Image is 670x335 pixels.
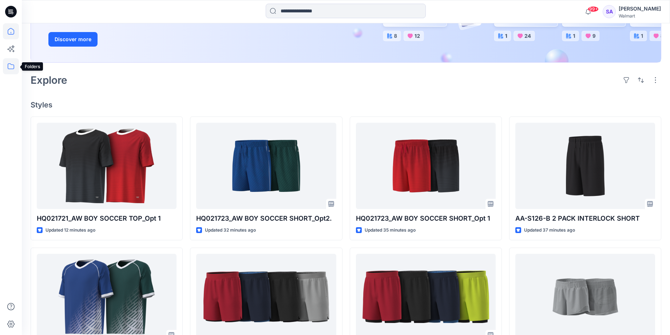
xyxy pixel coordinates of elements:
p: Updated 12 minutes ago [45,226,95,234]
div: Walmart [619,13,661,19]
p: HQ021723_AW BOY SOCCER SHORT_Opt 1 [356,213,496,224]
button: Discover more [48,32,98,47]
a: Discover more [48,32,212,47]
p: Updated 37 minutes ago [524,226,575,234]
a: AA-S126-B 2 PACK INTERLOCK SHORT [515,123,655,209]
div: SA [603,5,616,18]
p: AA-S126-B 2 PACK INTERLOCK SHORT [515,213,655,224]
h2: Explore [31,74,67,86]
div: [PERSON_NAME] [619,4,661,13]
p: Updated 35 minutes ago [365,226,416,234]
p: Updated 32 minutes ago [205,226,256,234]
span: 99+ [588,6,599,12]
a: HQ021721_AW BOY SOCCER TOP_Opt 1 [37,123,177,209]
h4: Styles [31,100,661,109]
p: HQ021721_AW BOY SOCCER TOP_Opt 1 [37,213,177,224]
p: HQ021723_AW BOY SOCCER SHORT_Opt2. [196,213,336,224]
a: HQ021723_AW BOY SOCCER SHORT_Opt 1 [356,123,496,209]
a: HQ021723_AW BOY SOCCER SHORT_Opt2. [196,123,336,209]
